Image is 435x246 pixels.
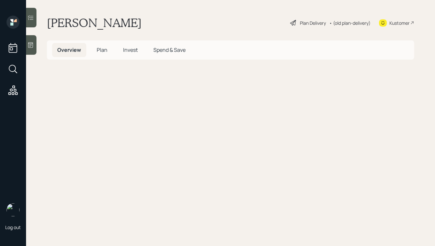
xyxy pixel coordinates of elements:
[329,20,371,26] div: • (old plan-delivery)
[57,46,81,53] span: Overview
[389,20,410,26] div: Kustomer
[5,224,21,230] div: Log out
[153,46,186,53] span: Spend & Save
[97,46,107,53] span: Plan
[123,46,138,53] span: Invest
[7,203,20,216] img: hunter_neumayer.jpg
[300,20,326,26] div: Plan Delivery
[47,16,142,30] h1: [PERSON_NAME]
